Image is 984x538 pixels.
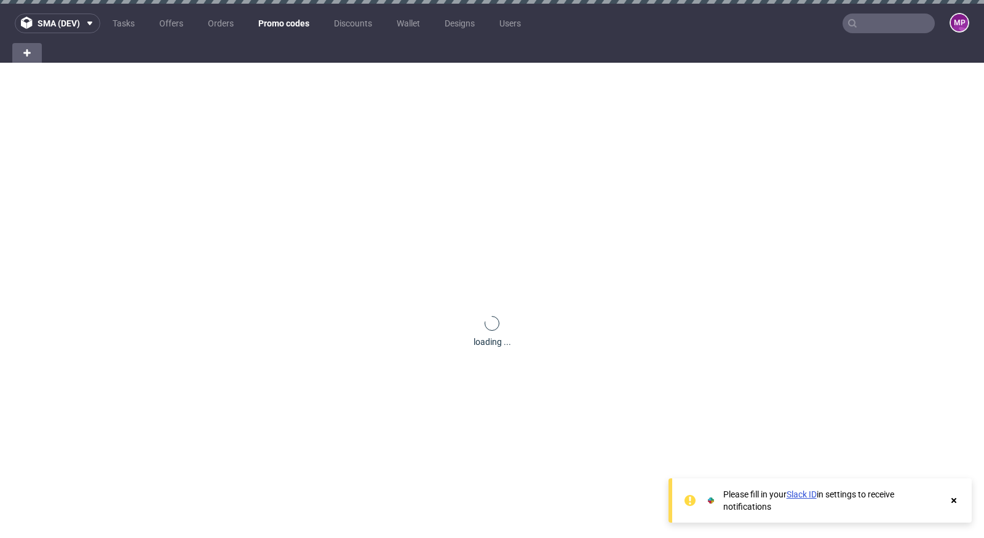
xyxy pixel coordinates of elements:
[437,14,482,33] a: Designs
[951,14,968,31] figcaption: MP
[152,14,191,33] a: Offers
[705,494,717,507] img: Slack
[723,488,942,513] div: Please fill in your in settings to receive notifications
[492,14,528,33] a: Users
[787,489,817,499] a: Slack ID
[105,14,142,33] a: Tasks
[15,14,100,33] button: sma (dev)
[474,336,511,348] div: loading ...
[389,14,427,33] a: Wallet
[38,19,80,28] span: sma (dev)
[251,14,317,33] a: Promo codes
[327,14,379,33] a: Discounts
[200,14,241,33] a: Orders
